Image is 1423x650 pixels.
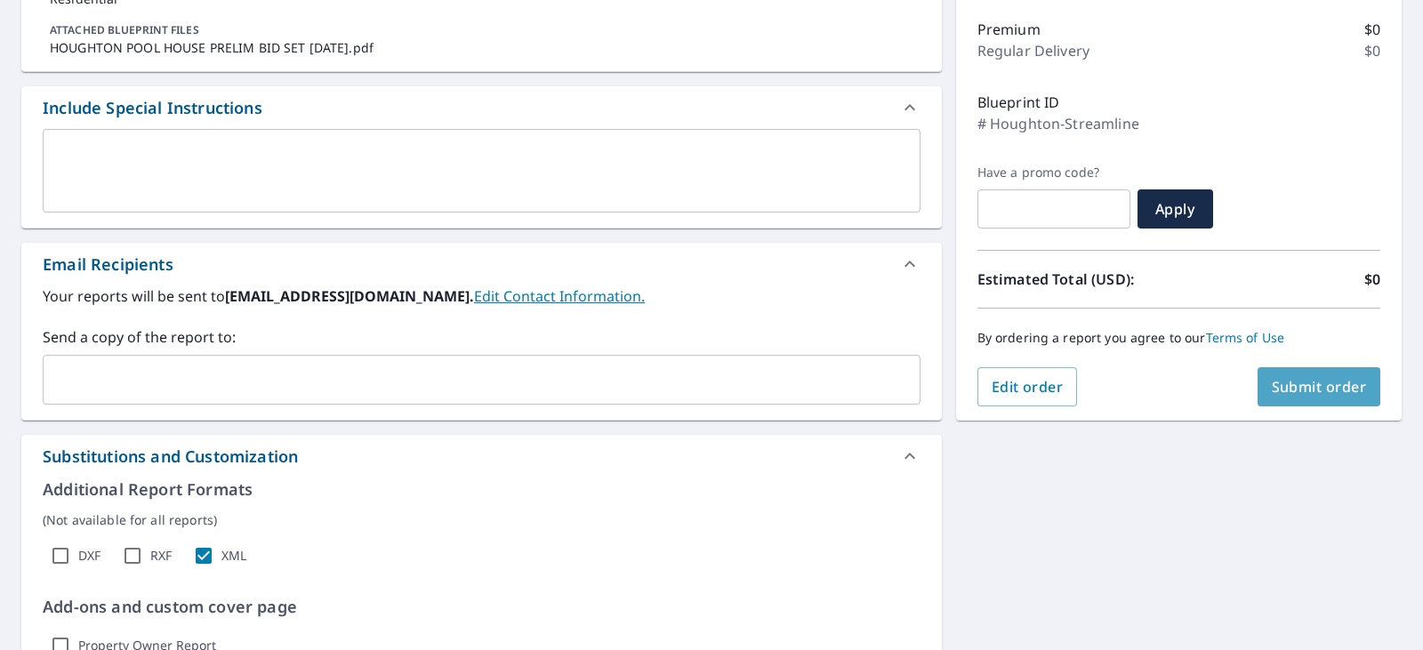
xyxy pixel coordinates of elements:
div: Email Recipients [21,243,942,285]
p: $0 [1364,19,1380,40]
p: Regular Delivery [977,40,1089,61]
label: Send a copy of the report to: [43,326,921,348]
p: # Houghton-Streamline [977,113,1139,134]
a: Terms of Use [1206,329,1285,346]
label: Your reports will be sent to [43,285,921,307]
label: DXF [78,548,100,564]
p: HOUGHTON POOL HOUSE PRELIM BID SET [DATE].pdf [50,38,913,57]
a: EditContactInfo [474,286,645,306]
p: (Not available for all reports) [43,510,921,529]
p: Additional Report Formats [43,477,921,502]
div: Include Special Instructions [43,96,262,120]
div: Substitutions and Customization [43,445,298,469]
p: Premium [977,19,1041,40]
p: Estimated Total (USD): [977,269,1179,290]
div: Email Recipients [43,253,173,277]
div: Substitutions and Customization [21,435,942,477]
button: Edit order [977,367,1078,406]
p: Add-ons and custom cover page [43,595,921,619]
p: ATTACHED BLUEPRINT FILES [50,22,913,38]
label: Have a promo code? [977,165,1130,181]
b: [EMAIL_ADDRESS][DOMAIN_NAME]. [225,286,474,306]
button: Submit order [1258,367,1381,406]
label: RXF [150,548,172,564]
span: Submit order [1272,377,1367,397]
label: XML [221,548,246,564]
p: $0 [1364,269,1380,290]
span: Apply [1152,199,1199,219]
div: Include Special Instructions [21,86,942,129]
button: Apply [1138,189,1213,229]
span: Edit order [992,377,1064,397]
p: Blueprint ID [977,92,1060,113]
p: By ordering a report you agree to our [977,330,1380,346]
p: $0 [1364,40,1380,61]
